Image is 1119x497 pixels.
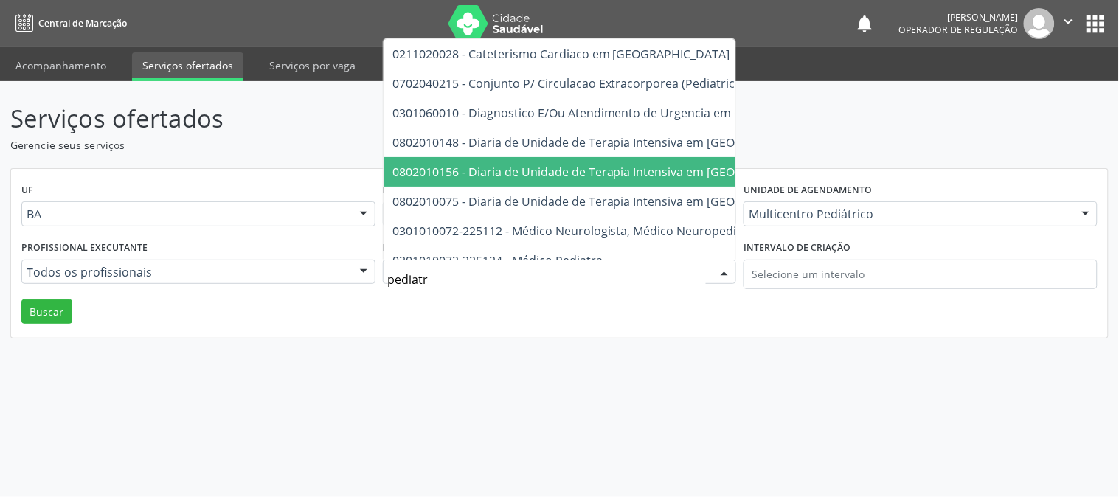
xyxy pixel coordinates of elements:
label: Profissional executante [21,237,148,260]
span: 0301010072-225124 - Médico Pediatra [392,252,603,268]
label: Unidade de agendamento [744,179,872,202]
button: apps [1083,11,1109,37]
span: Multicentro Pediátrico [749,206,1067,221]
span: 0702040215 - Conjunto P/ Circulacao Extracorporea (Pediatrico) [392,75,746,91]
a: Acompanhamento [5,52,117,78]
span: 0802010148 - Diaria de Unidade de Terapia Intensiva em [GEOGRAPHIC_DATA] (Uti I) [392,134,857,150]
span: 0802010156 - Diaria de Unidade de Terapia Intensiva em [GEOGRAPHIC_DATA] (Uti Ii) [392,164,860,180]
a: Serviços por vaga [259,52,366,78]
a: Serviços ofertados [132,52,243,81]
input: Selecione um intervalo [744,260,1098,289]
label: UF [21,179,33,202]
span: 0301060010 - Diagnostico E/Ou Atendimento de Urgencia em Clinica Pediatrica [392,105,830,121]
span: Todos os profissionais [27,265,345,279]
span: 0802010075 - Diaria de Unidade de Terapia Intensiva em [GEOGRAPHIC_DATA] (Uti Iii) [392,193,863,209]
span: 0211020028 - Cateterismo Cardiaco em [GEOGRAPHIC_DATA] [392,46,730,62]
button:  [1055,8,1083,39]
button: notifications [855,13,876,34]
span: Operador de regulação [899,24,1019,36]
span: 0301010072-225112 - Médico Neurologista, Médico Neuropediatra [392,223,760,239]
p: Serviços ofertados [10,100,779,137]
i:  [1061,13,1077,29]
button: Buscar [21,299,72,324]
input: Selecione um procedimento [388,265,707,294]
span: BA [27,206,345,221]
img: img [1024,8,1055,39]
span: Central de Marcação [38,17,127,29]
p: Gerencie seus serviços [10,137,779,153]
a: Central de Marcação [10,11,127,35]
div: [PERSON_NAME] [899,11,1019,24]
label: Intervalo de criação [744,237,850,260]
